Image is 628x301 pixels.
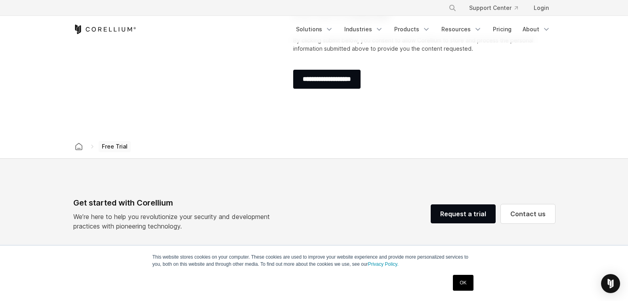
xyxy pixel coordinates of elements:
[73,212,276,231] p: We’re here to help you revolutionize your security and development practices with pioneering tech...
[527,1,555,15] a: Login
[72,141,86,152] a: Corellium home
[340,22,388,36] a: Industries
[463,1,524,15] a: Support Center
[291,22,555,36] div: Navigation Menu
[293,36,542,53] p: By clicking submit below, you consent to allow Corellium to store and process the personal inform...
[73,25,136,34] a: Corellium Home
[601,274,620,293] div: Open Intercom Messenger
[501,204,555,223] a: Contact us
[439,1,555,15] div: Navigation Menu
[153,253,476,268] p: This website stores cookies on your computer. These cookies are used to improve your website expe...
[431,204,496,223] a: Request a trial
[389,22,435,36] a: Products
[437,22,487,36] a: Resources
[445,1,460,15] button: Search
[518,22,555,36] a: About
[488,22,516,36] a: Pricing
[99,141,131,152] span: Free Trial
[453,275,473,291] a: OK
[73,197,276,209] div: Get started with Corellium
[291,22,338,36] a: Solutions
[368,261,399,267] a: Privacy Policy.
